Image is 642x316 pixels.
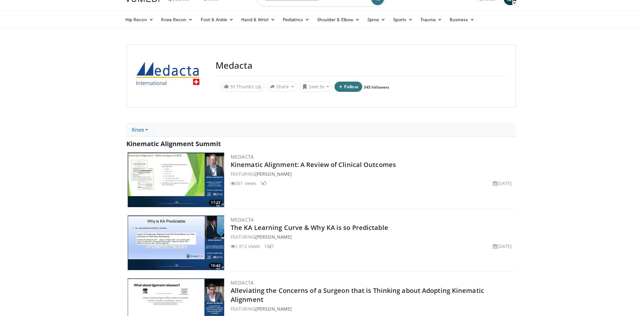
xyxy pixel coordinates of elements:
li: [DATE] [493,180,512,187]
div: FEATURING [231,305,514,312]
a: Knee Recon [157,13,197,26]
a: [PERSON_NAME] [255,171,292,177]
a: 35 Thumbs Up [221,82,264,92]
a: Knee [126,123,153,136]
a: Business [446,13,479,26]
a: Hand & Wrist [237,13,279,26]
div: FEATURING [231,233,514,240]
a: [PERSON_NAME] [255,234,292,240]
li: 1 [260,180,267,187]
span: 16:43 [209,263,223,268]
li: 1,912 views [231,243,260,250]
li: 10 [264,243,273,250]
a: Trauma [417,13,446,26]
a: Pediatrics [279,13,313,26]
a: Alleviating the Concerns of a Surgeon that is Thinking about Adopting Kinematic Alignment [231,286,484,304]
a: Medacta [231,279,254,286]
h3: Medacta [216,60,506,71]
img: d827efd9-1844-4c59-8474-65dd74a4c96a.300x170_q85_crop-smart_upscale.jpg [128,215,224,270]
span: 17:27 [209,200,223,206]
span: Kinematic Alignment Summit [126,139,221,148]
button: Follow [335,82,362,92]
a: Kinematic Alignment: A Review of Clinical Outcomes [231,160,396,169]
img: cd68def9-ef7a-493f-85f7-b116e0fd37a5.300x170_q85_crop-smart_upscale.jpg [128,153,224,207]
button: Save to [299,82,332,92]
a: Medacta [231,216,254,223]
a: 345 followers [364,84,389,90]
a: Medacta [231,154,254,160]
a: Spine [363,13,389,26]
span: 35 [230,83,235,90]
a: The KA Learning Curve & Why KA is so Predictable [231,223,388,232]
a: 16:43 [128,215,224,270]
a: Foot & Ankle [197,13,238,26]
button: Share [267,82,297,92]
li: 261 views [231,180,256,187]
li: [DATE] [493,243,512,250]
a: [PERSON_NAME] [255,306,292,312]
a: Hip Recon [122,13,157,26]
div: FEATURING [231,171,514,177]
a: Sports [389,13,417,26]
a: 17:27 [128,153,224,207]
a: Shoulder & Elbow [313,13,363,26]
